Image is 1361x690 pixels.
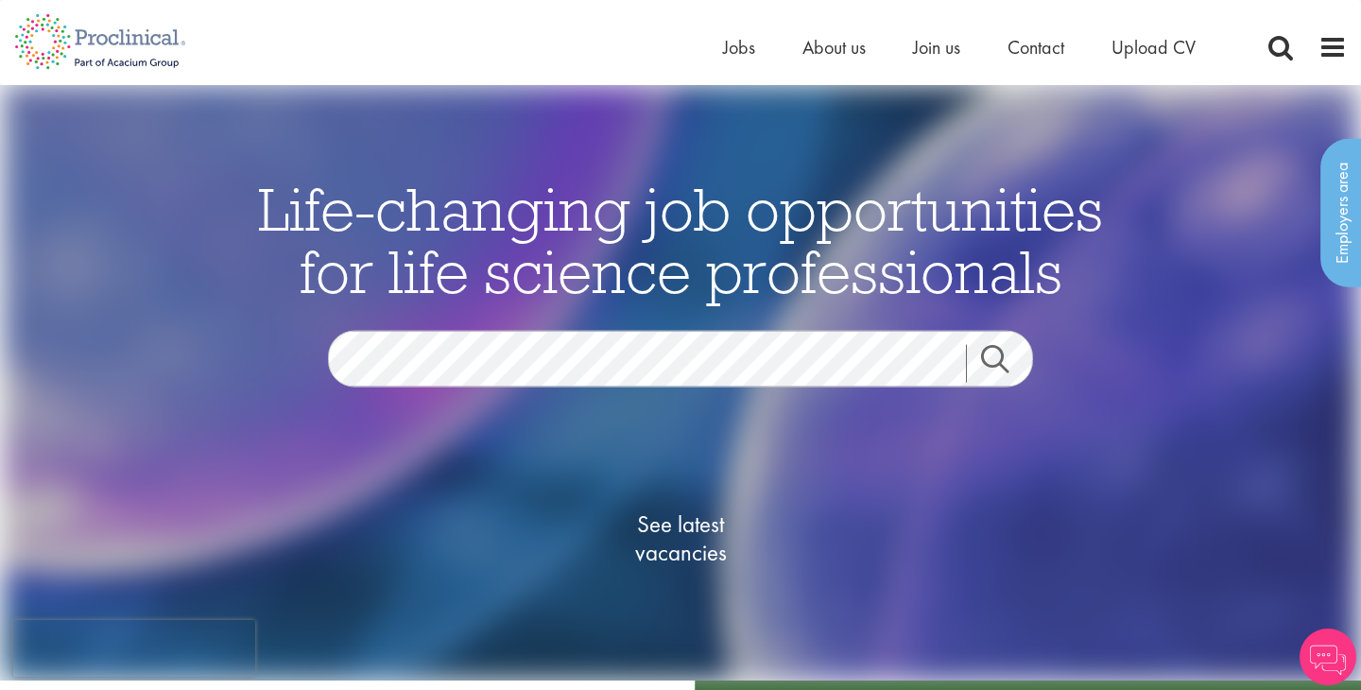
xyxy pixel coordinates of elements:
span: See latest vacancies [586,509,775,566]
a: Jobs [723,35,755,60]
a: Job search submit button [966,344,1047,382]
a: Upload CV [1111,35,1196,60]
iframe: reCAPTCHA [13,620,255,677]
a: See latestvacancies [586,434,775,642]
a: Join us [913,35,960,60]
img: Chatbot [1300,629,1356,685]
span: Life-changing job opportunities for life science professionals [258,170,1103,308]
a: Contact [1008,35,1064,60]
img: candidate home [4,85,1356,681]
a: About us [802,35,866,60]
